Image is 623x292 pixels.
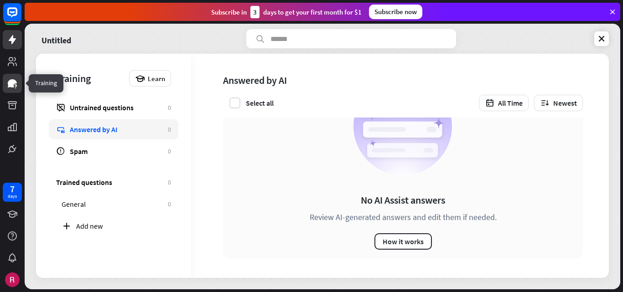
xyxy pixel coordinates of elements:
[49,119,178,139] a: Answered by AI 0
[479,95,529,111] button: All Time
[42,29,71,48] a: Untitled
[56,178,163,187] div: Trained questions
[168,178,171,186] div: 0
[211,6,362,18] div: Subscribe in days to get your first month for $1
[54,194,178,214] a: General 0
[49,97,178,118] a: Untrained questions 0
[168,200,171,208] div: 0
[361,194,445,206] div: No AI Assist answers
[168,103,171,112] div: 0
[369,5,422,19] div: Subscribe now
[70,125,163,134] div: Answered by AI
[534,95,583,111] button: Newest
[70,103,163,112] div: Untrained questions
[374,233,432,250] button: How it works
[223,74,287,87] div: Answered by AI
[246,98,274,108] div: Select all
[10,185,15,193] div: 7
[7,4,35,31] button: Open LiveChat chat widget
[70,147,163,156] div: Spam
[310,212,497,222] div: Review AI-generated answers and edit them if needed.
[49,172,178,192] a: Trained questions 0
[49,141,178,161] a: Spam 0
[8,193,17,200] div: days
[3,183,22,202] a: 7 days
[148,74,165,83] span: Learn
[62,200,163,209] div: General
[56,72,125,85] div: Training
[168,147,171,155] div: 0
[76,221,171,231] div: Add new
[250,6,260,18] div: 3
[168,125,171,133] div: 0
